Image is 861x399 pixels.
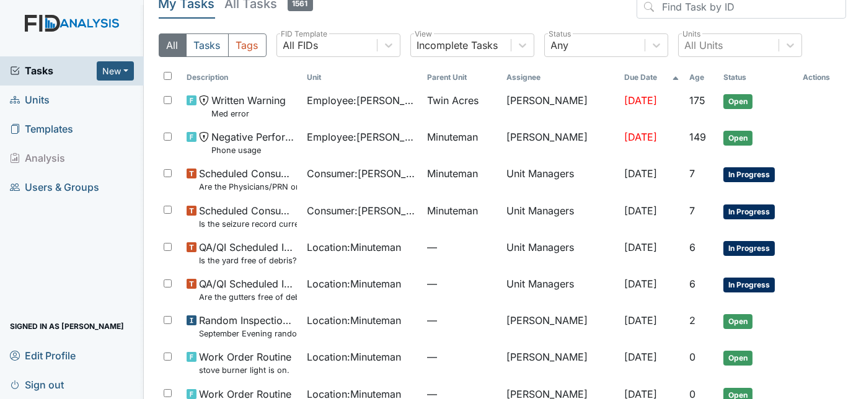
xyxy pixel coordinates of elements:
[501,161,619,198] td: Unit Managers
[427,166,478,181] span: Minuteman
[10,90,50,110] span: Units
[199,276,297,303] span: QA/QI Scheduled Inspection Are the gutters free of debris?
[307,166,417,181] span: Consumer : [PERSON_NAME]
[10,63,97,78] a: Tasks
[283,38,319,53] div: All FIDs
[211,93,286,120] span: Written Warning Med error
[624,314,657,327] span: [DATE]
[624,167,657,180] span: [DATE]
[624,94,657,107] span: [DATE]
[723,94,753,109] span: Open
[624,204,657,217] span: [DATE]
[718,67,798,88] th: Toggle SortBy
[307,349,401,364] span: Location : Minuteman
[501,308,619,344] td: [PERSON_NAME]
[684,67,719,88] th: Toggle SortBy
[10,346,76,365] span: Edit Profile
[199,240,297,266] span: QA/QI Scheduled Inspection Is the yard free of debris?
[307,276,401,291] span: Location : Minuteman
[164,72,172,80] input: Toggle All Rows Selected
[97,61,134,81] button: New
[689,314,695,327] span: 2
[619,67,684,88] th: Toggle SortBy
[723,131,753,146] span: Open
[159,33,267,57] div: Type filter
[723,204,775,219] span: In Progress
[211,108,286,120] small: Med error
[10,375,64,394] span: Sign out
[624,278,657,290] span: [DATE]
[10,120,73,139] span: Templates
[199,203,297,230] span: Scheduled Consumer Chart Review Is the seizure record current?
[723,167,775,182] span: In Progress
[427,93,479,108] span: Twin Acres
[689,241,695,253] span: 6
[501,125,619,161] td: [PERSON_NAME]
[501,271,619,308] td: Unit Managers
[182,67,302,88] th: Toggle SortBy
[307,313,401,328] span: Location : Minuteman
[307,240,401,255] span: Location : Minuteman
[723,351,753,366] span: Open
[723,241,775,256] span: In Progress
[228,33,267,57] button: Tags
[10,178,99,197] span: Users & Groups
[501,344,619,381] td: [PERSON_NAME]
[723,278,775,292] span: In Progress
[689,204,695,217] span: 7
[501,198,619,235] td: Unit Managers
[427,240,497,255] span: —
[199,181,297,193] small: Are the Physicians/PRN orders updated every 90 days?
[427,203,478,218] span: Minuteman
[10,317,124,336] span: Signed in as [PERSON_NAME]
[501,235,619,271] td: Unit Managers
[427,349,497,364] span: —
[723,314,753,329] span: Open
[689,131,706,143] span: 149
[211,129,297,156] span: Negative Performance Review Phone usage
[551,38,569,53] div: Any
[689,167,695,180] span: 7
[199,255,297,266] small: Is the yard free of debris?
[199,313,297,340] span: Random Inspection for Evening September Evening random
[199,166,297,193] span: Scheduled Consumer Chart Review Are the Physicians/PRN orders updated every 90 days?
[422,67,501,88] th: Toggle SortBy
[199,328,297,340] small: September Evening random
[159,33,187,57] button: All
[199,349,291,376] span: Work Order Routine stove burner light is on.
[302,67,422,88] th: Toggle SortBy
[199,364,291,376] small: stove burner light is on.
[689,278,695,290] span: 6
[307,93,417,108] span: Employee : [PERSON_NAME]
[501,88,619,125] td: [PERSON_NAME]
[427,129,478,144] span: Minuteman
[501,67,619,88] th: Assignee
[624,131,657,143] span: [DATE]
[624,351,657,363] span: [DATE]
[186,33,229,57] button: Tasks
[685,38,723,53] div: All Units
[199,218,297,230] small: Is the seizure record current?
[624,241,657,253] span: [DATE]
[199,291,297,303] small: Are the gutters free of debris?
[689,94,705,107] span: 175
[798,67,846,88] th: Actions
[427,313,497,328] span: —
[689,351,695,363] span: 0
[427,276,497,291] span: —
[307,203,417,218] span: Consumer : [PERSON_NAME]
[211,144,297,156] small: Phone usage
[307,129,417,144] span: Employee : [PERSON_NAME][GEOGRAPHIC_DATA]
[417,38,498,53] div: Incomplete Tasks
